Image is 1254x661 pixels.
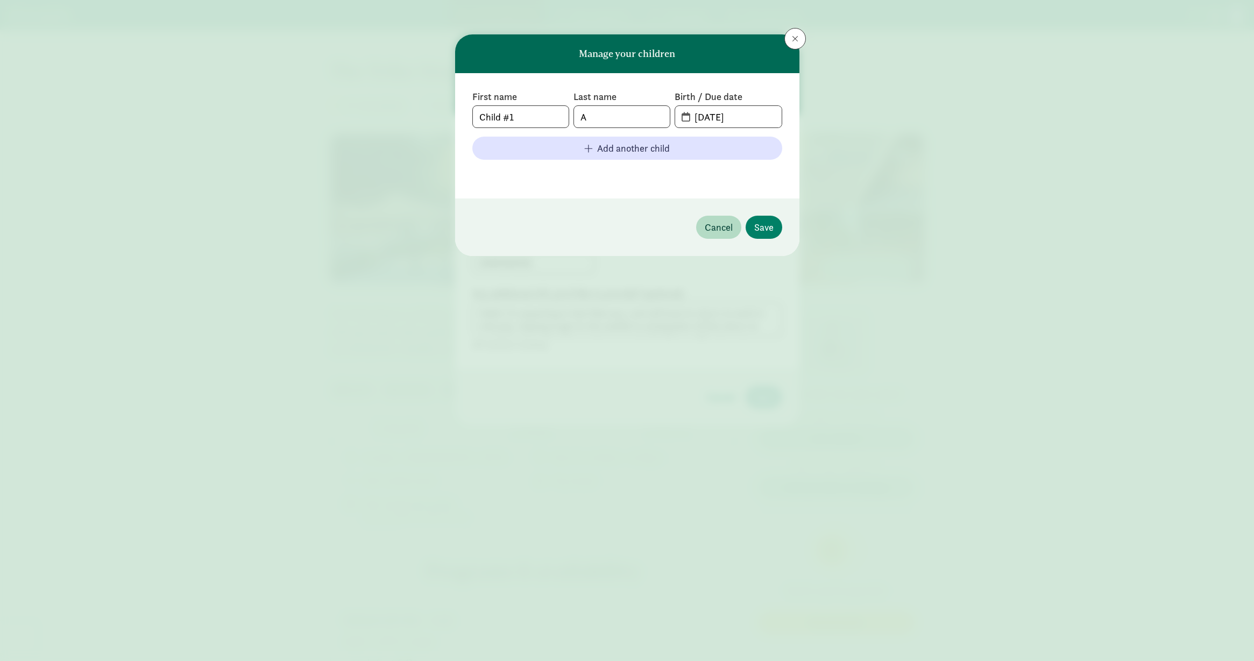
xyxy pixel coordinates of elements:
span: Save [754,220,774,234]
button: Cancel [696,216,741,239]
label: Last name [573,90,670,103]
span: Add another child [597,141,670,155]
input: MM-DD-YYYY [688,106,781,127]
label: First name [472,90,569,103]
button: Add another child [472,137,782,160]
button: Save [746,216,782,239]
span: Cancel [705,220,733,234]
h6: Manage your children [579,48,675,59]
label: Birth / Due date [675,90,782,103]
